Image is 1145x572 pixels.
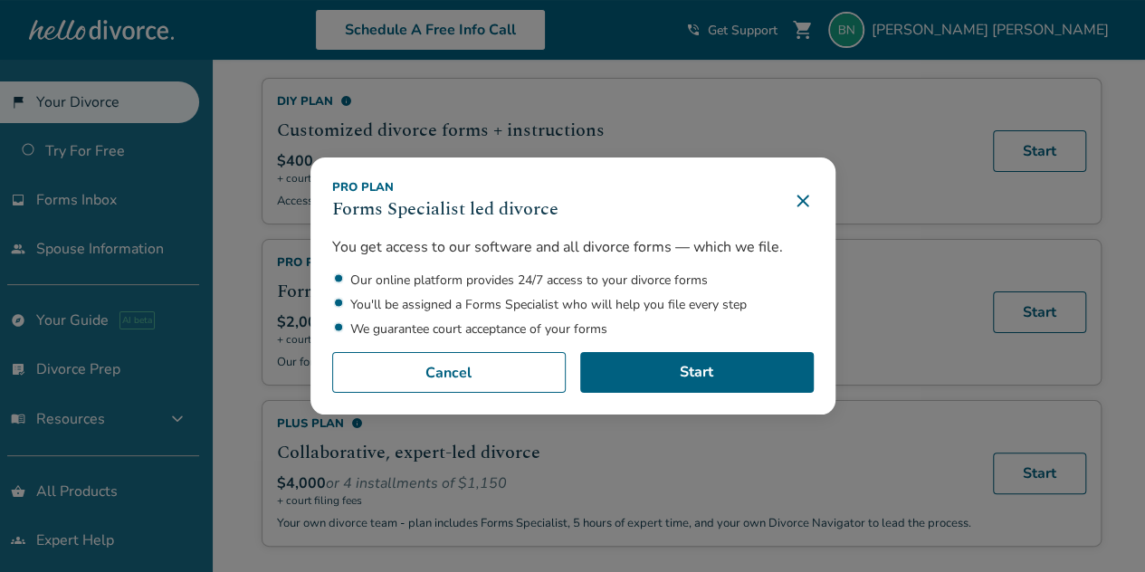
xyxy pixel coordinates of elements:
h3: Forms Specialist led divorce [332,195,558,223]
a: Start [580,352,814,394]
button: Cancel [332,352,566,394]
li: Our online platform provides 24/7 access to your divorce forms [350,272,814,289]
li: You'll be assigned a Forms Specialist who will help you file every step [350,296,814,313]
li: We guarantee court acceptance of your forms [350,320,814,338]
p: You get access to our software and all divorce forms — which we file. [332,237,814,257]
div: Pro Plan [332,179,558,195]
iframe: Chat Widget [1054,485,1145,572]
